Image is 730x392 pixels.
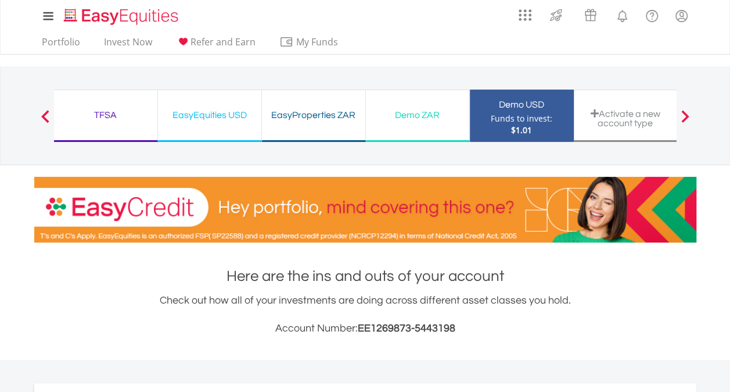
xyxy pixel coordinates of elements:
span: Refer and Earn [190,35,256,48]
a: Portfolio [37,36,85,54]
div: Demo USD [477,97,567,113]
h1: Here are the ins and outs of your account [34,266,696,287]
div: Activate a new account type [581,109,670,128]
img: grid-menu-icon.svg [519,9,531,22]
img: EasyEquities_Logo.png [62,7,183,26]
button: Previous [34,116,57,127]
a: Notifications [607,3,637,26]
div: TFSA [61,107,150,123]
span: $1.01 [511,124,532,136]
a: Invest Now [99,36,157,54]
a: AppsGrid [511,3,539,22]
img: thrive-v2.svg [546,6,566,24]
span: My Funds [279,34,355,49]
button: Next [673,116,696,127]
div: Check out how all of your investments are doing across different asset classes you hold. [34,293,696,337]
h3: Account Number: [34,320,696,337]
div: EasyProperties ZAR [269,107,358,123]
a: My Profile [667,3,696,28]
div: Demo ZAR [373,107,462,123]
a: FAQ's and Support [637,3,667,26]
div: EasyEquities USD [165,107,254,123]
a: Vouchers [573,3,607,24]
div: Funds to invest: [491,113,552,124]
a: Home page [59,3,183,26]
img: EasyCredit Promotion Banner [34,177,696,243]
img: vouchers-v2.svg [581,6,600,24]
span: EE1269873-5443198 [358,323,455,334]
a: Refer and Earn [171,36,260,54]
